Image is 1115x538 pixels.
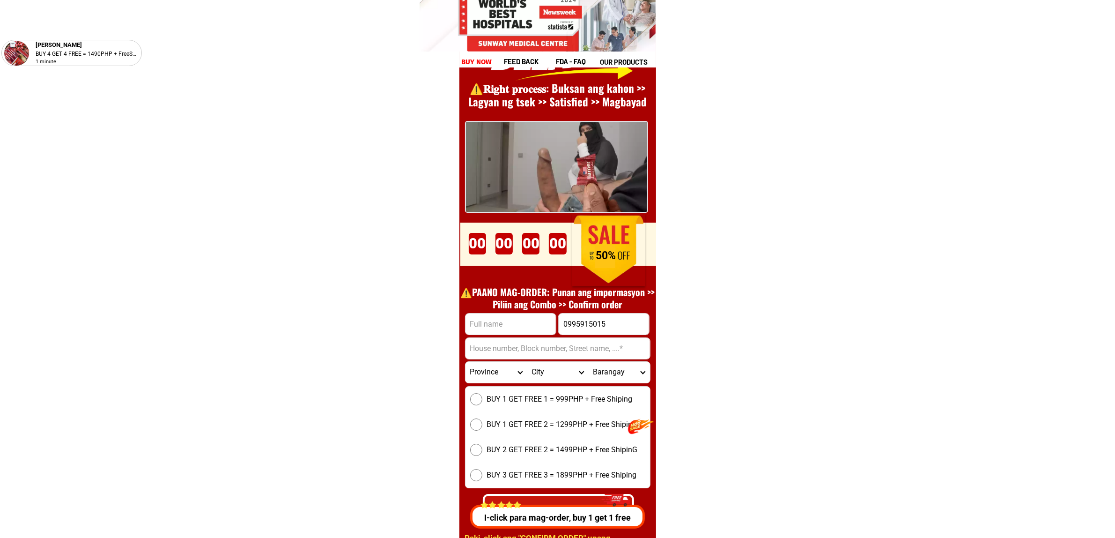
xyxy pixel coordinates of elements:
input: BUY 1 GET FREE 1 = 999PHP + Free Shiping [470,393,482,405]
select: Select district [527,362,588,383]
input: Input full_name [465,314,556,335]
h1: buy now [461,57,492,67]
input: Input phone_number [559,314,649,335]
h1: ⚠️️PAANO MAG-ORDER: Punan ang impormasyon >> Piliin ang Combo >> Confirm order [456,286,660,310]
p: I-click para mag-order, buy 1 get 1 free [466,511,646,524]
input: BUY 2 GET FREE 2 = 1499PHP + Free ShipinG [470,444,482,456]
input: BUY 3 GET FREE 3 = 1899PHP + Free Shiping [470,469,482,481]
span: BUY 1 GET FREE 1 = 999PHP + Free Shiping [487,394,633,405]
input: BUY 1 GET FREE 2 = 1299PHP + Free Shiping [470,418,482,431]
h1: 50% [582,249,629,262]
h1: ⚠️️𝐑𝐢𝐠𝐡𝐭 𝐩𝐫𝐨𝐜𝐞𝐬𝐬: Buksan ang kahon >> Lagyan ng tsek >> Satisfied >> Magbayad [456,82,660,110]
select: Select commune [588,362,650,383]
input: Input address [465,338,650,359]
select: Select province [465,362,527,383]
span: BUY 3 GET FREE 3 = 1899PHP + Free Shiping [487,470,637,481]
h1: our products [600,57,655,67]
h1: ORDER DITO [493,217,641,258]
h1: feed back [504,56,554,67]
span: BUY 1 GET FREE 2 = 1299PHP + Free Shiping [487,419,637,430]
span: BUY 2 GET FREE 2 = 1499PHP + Free ShipinG [487,444,638,456]
h1: fda - FAQ [556,56,608,67]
